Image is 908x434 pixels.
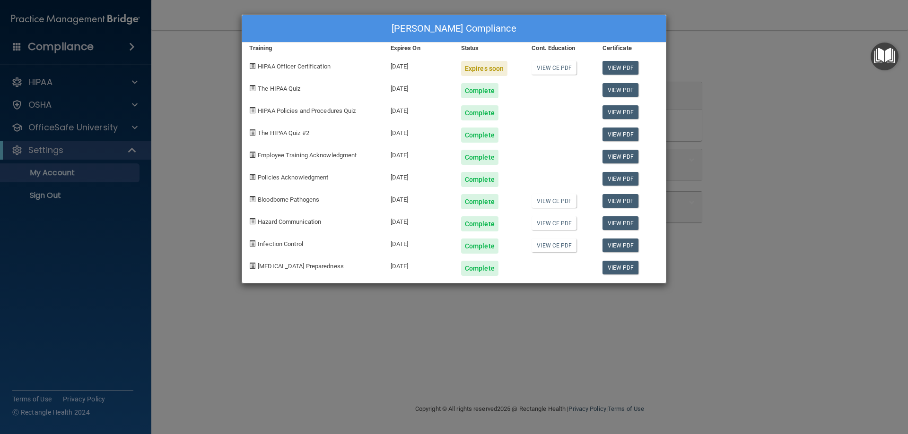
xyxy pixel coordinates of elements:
[461,83,498,98] div: Complete
[461,61,507,76] div: Expires soon
[461,194,498,209] div: Complete
[871,43,899,70] button: Open Resource Center
[532,61,576,75] a: View CE PDF
[524,43,595,54] div: Cont. Education
[258,63,331,70] span: HIPAA Officer Certification
[384,165,454,187] div: [DATE]
[258,240,303,247] span: Infection Control
[602,194,639,208] a: View PDF
[602,61,639,75] a: View PDF
[384,43,454,54] div: Expires On
[258,129,309,136] span: The HIPAA Quiz #2
[258,196,319,203] span: Bloodborne Pathogens
[602,261,639,274] a: View PDF
[384,120,454,143] div: [DATE]
[384,54,454,76] div: [DATE]
[461,172,498,187] div: Complete
[258,263,344,270] span: [MEDICAL_DATA] Preparedness
[384,254,454,276] div: [DATE]
[532,194,576,208] a: View CE PDF
[258,218,321,225] span: Hazard Communication
[258,174,328,181] span: Policies Acknowledgment
[461,261,498,276] div: Complete
[602,83,639,97] a: View PDF
[384,143,454,165] div: [DATE]
[461,128,498,143] div: Complete
[602,150,639,163] a: View PDF
[461,216,498,231] div: Complete
[384,209,454,231] div: [DATE]
[595,43,666,54] div: Certificate
[258,85,300,92] span: The HIPAA Quiz
[384,187,454,209] div: [DATE]
[242,15,666,43] div: [PERSON_NAME] Compliance
[384,231,454,254] div: [DATE]
[258,107,356,114] span: HIPAA Policies and Procedures Quiz
[602,238,639,252] a: View PDF
[602,105,639,119] a: View PDF
[384,98,454,120] div: [DATE]
[461,238,498,254] div: Complete
[602,128,639,141] a: View PDF
[602,216,639,230] a: View PDF
[461,105,498,120] div: Complete
[532,238,576,252] a: View CE PDF
[532,216,576,230] a: View CE PDF
[454,43,524,54] div: Status
[258,152,357,159] span: Employee Training Acknowledgment
[461,150,498,165] div: Complete
[242,43,384,54] div: Training
[384,76,454,98] div: [DATE]
[602,172,639,186] a: View PDF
